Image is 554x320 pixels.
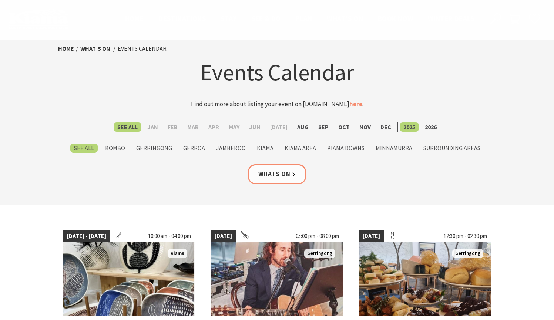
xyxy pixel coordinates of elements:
[132,144,176,153] label: Gerringong
[168,249,187,258] span: Kiama
[359,242,491,316] img: High Tea
[221,14,237,23] span: Stay
[440,230,491,242] span: 12:30 pm - 02:30 pm
[452,249,483,258] span: Gerringong
[63,230,110,242] span: [DATE] - [DATE]
[296,14,312,23] span: Plan
[378,14,413,23] span: Book now
[9,9,68,29] img: Kiama Logo
[252,14,281,23] span: See & Do
[266,122,291,132] label: [DATE]
[211,230,236,242] span: [DATE]
[58,45,74,53] a: Home
[356,122,375,132] label: Nov
[315,122,332,132] label: Sep
[335,122,353,132] label: Oct
[80,45,110,53] a: What’s On
[304,249,335,258] span: Gerringong
[158,14,206,23] span: Destinations
[63,242,195,316] img: Clay display
[349,100,362,108] a: here
[118,13,481,25] nav: Main Menu
[144,122,162,132] label: Jan
[205,122,223,132] label: Apr
[253,144,277,153] label: Kiama
[70,144,98,153] label: See All
[359,230,384,242] span: [DATE]
[248,164,306,184] a: Whats On
[372,144,416,153] label: Minnamurra
[293,122,312,132] label: Aug
[101,144,129,153] label: Bombo
[144,230,195,242] span: 10:00 am - 04:00 pm
[420,144,484,153] label: Surrounding Areas
[211,242,343,316] img: Anthony Hughes
[125,14,144,23] span: Home
[164,122,181,132] label: Feb
[421,122,440,132] label: 2026
[132,57,422,90] h1: Events Calendar
[377,122,395,132] label: Dec
[179,144,209,153] label: Gerroa
[327,14,363,23] span: What’s On
[132,99,422,109] p: Find out more about listing your event on [DOMAIN_NAME] .
[225,122,243,132] label: May
[118,44,167,54] li: Events Calendar
[281,144,320,153] label: Kiama Area
[114,122,141,132] label: See All
[428,14,474,23] span: Winter Deals
[184,122,202,132] label: Mar
[212,144,249,153] label: Jamberoo
[292,230,343,242] span: 05:00 pm - 08:00 pm
[400,122,419,132] label: 2025
[323,144,368,153] label: Kiama Downs
[245,122,264,132] label: Jun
